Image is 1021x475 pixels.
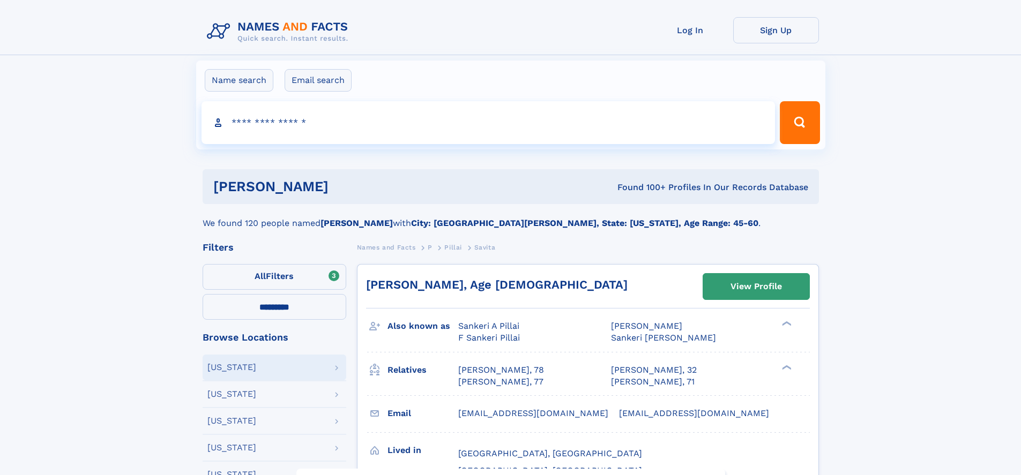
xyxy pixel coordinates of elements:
a: P [428,240,433,254]
span: [GEOGRAPHIC_DATA], [GEOGRAPHIC_DATA] [458,448,642,458]
a: [PERSON_NAME], Age [DEMOGRAPHIC_DATA] [366,278,628,291]
span: Sankeri [PERSON_NAME] [611,333,716,343]
div: Browse Locations [203,333,346,342]
div: [US_STATE] [207,363,256,372]
label: Email search [285,69,352,92]
a: View Profile [703,274,809,299]
b: [PERSON_NAME] [321,218,393,228]
div: ❯ [779,320,792,327]
div: [US_STATE] [207,390,256,398]
label: Filters [203,264,346,290]
span: [EMAIL_ADDRESS][DOMAIN_NAME] [619,408,769,418]
span: All [255,271,266,281]
span: [EMAIL_ADDRESS][DOMAIN_NAME] [458,408,608,418]
input: search input [202,101,776,144]
span: [PERSON_NAME] [611,321,682,331]
a: [PERSON_NAME], 77 [458,376,543,388]
span: Pillai [444,244,462,251]
a: Pillai [444,240,462,254]
span: Savita [474,244,496,251]
h3: Also known as [387,317,458,335]
b: City: [GEOGRAPHIC_DATA][PERSON_NAME], State: [US_STATE], Age Range: 45-60 [411,218,758,228]
a: [PERSON_NAME], 32 [611,364,697,376]
div: View Profile [731,274,782,299]
h3: Relatives [387,361,458,379]
span: F Sankeri Pillai [458,333,520,343]
div: ❯ [779,364,792,371]
a: Names and Facts [357,240,416,254]
a: [PERSON_NAME], 71 [611,376,695,388]
a: [PERSON_NAME], 78 [458,364,544,376]
div: [US_STATE] [207,443,256,452]
div: We found 120 people named with . [203,204,819,230]
span: Sankeri A Pillai [458,321,519,331]
div: Found 100+ Profiles In Our Records Database [473,182,808,193]
h3: Lived in [387,441,458,459]
label: Name search [205,69,273,92]
img: Logo Names and Facts [203,17,357,46]
h1: [PERSON_NAME] [213,180,473,193]
span: P [428,244,433,251]
div: [US_STATE] [207,417,256,425]
button: Search Button [780,101,819,144]
div: Filters [203,243,346,252]
a: Log In [647,17,733,43]
a: Sign Up [733,17,819,43]
h3: Email [387,404,458,423]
